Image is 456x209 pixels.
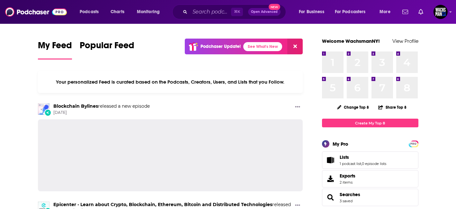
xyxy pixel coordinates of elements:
a: Show notifications dropdown [400,6,411,17]
span: ⌘ K [231,8,243,16]
img: User Profile [434,5,448,19]
a: Searches [340,192,360,197]
a: Epicenter - Learn about Crypto, Blockchain, Ethereum, Bitcoin and Distributed Technologies [53,202,272,207]
button: open menu [294,7,332,17]
h3: released a new episode [53,103,150,109]
button: Change Top 8 [333,103,373,111]
a: Searches [324,193,337,202]
span: Logged in as WachsmanNY [434,5,448,19]
span: Charts [111,7,124,16]
img: Blockchain Bylines [38,103,49,115]
button: open menu [75,7,107,17]
a: 1 podcast list [340,161,361,166]
span: Podcasts [80,7,99,16]
a: Lists [324,156,337,165]
span: 2 items [340,180,355,185]
button: open menu [375,7,398,17]
a: 3 saved [340,199,353,203]
span: Exports [340,173,355,179]
a: Welcome WachsmanNY! [322,38,380,44]
span: Open Advanced [251,10,278,14]
span: Lists [322,151,418,169]
a: View Profile [392,38,418,44]
span: Popular Feed [80,40,134,55]
a: Show notifications dropdown [416,6,426,17]
a: Charts [106,7,128,17]
span: For Business [299,7,324,16]
button: Share Top 8 [378,101,407,114]
div: New Episode [44,109,51,116]
div: My Pro [333,141,348,147]
a: Blockchain Bylines [53,103,98,109]
div: Your personalized Feed is curated based on the Podcasts, Creators, Users, and Lists that you Follow. [38,71,303,93]
span: , [361,161,362,166]
button: Open AdvancedNew [248,8,281,16]
a: Create My Top 8 [322,119,418,127]
button: Show profile menu [434,5,448,19]
a: 0 episode lists [362,161,386,166]
img: Podchaser - Follow, Share and Rate Podcasts [5,6,67,18]
span: For Podcasters [335,7,366,16]
span: More [380,7,390,16]
span: Exports [324,174,337,183]
span: [DATE] [53,110,150,115]
a: Lists [340,154,386,160]
p: Podchaser Update! [201,44,241,49]
span: My Feed [38,40,72,55]
span: Lists [340,154,349,160]
span: New [269,4,280,10]
a: Exports [322,170,418,187]
span: Monitoring [137,7,160,16]
button: open menu [132,7,168,17]
a: PRO [410,141,417,146]
input: Search podcasts, credits, & more... [190,7,231,17]
span: Searches [322,189,418,206]
button: open menu [331,7,375,17]
button: Show More Button [292,103,303,111]
a: See What's New [243,42,282,51]
a: Popular Feed [80,40,134,59]
a: My Feed [38,40,72,59]
div: Search podcasts, credits, & more... [178,5,292,19]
